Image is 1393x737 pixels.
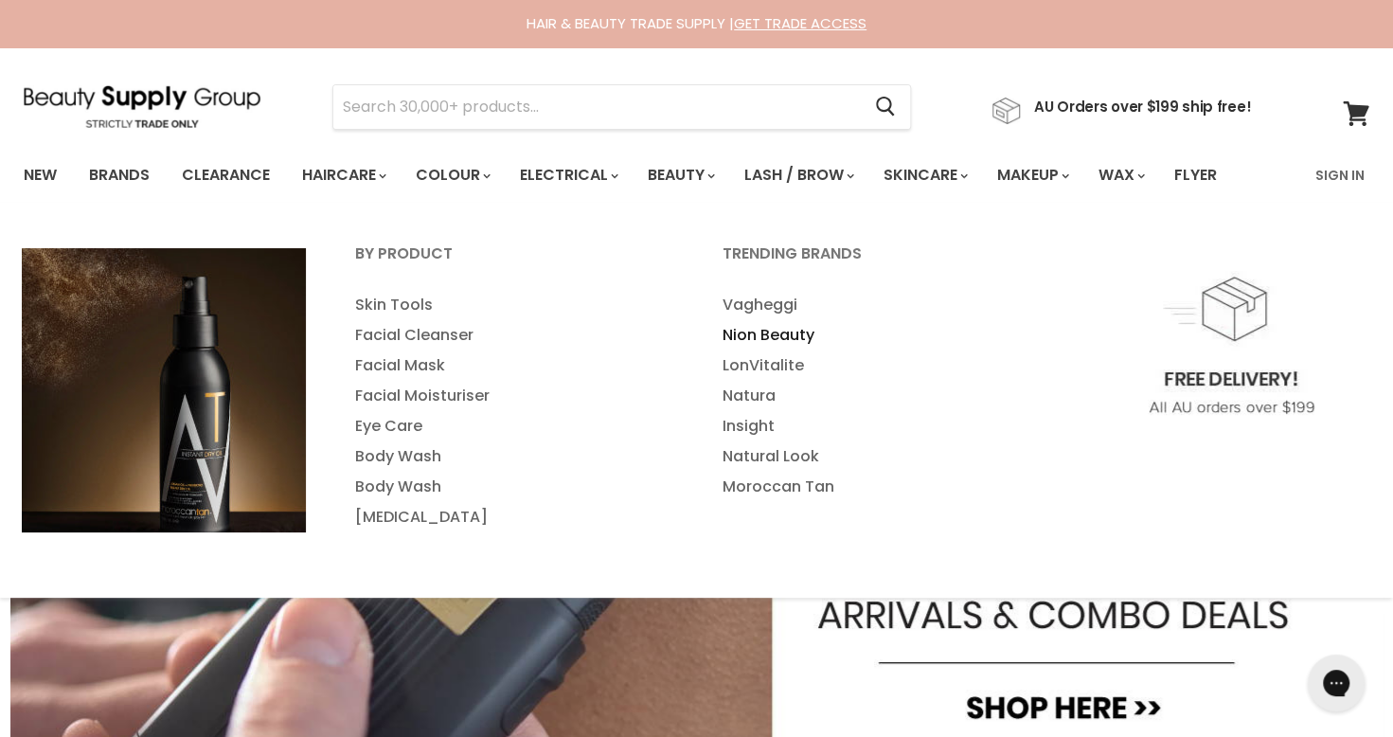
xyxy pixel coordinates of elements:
[9,155,71,195] a: New
[332,84,911,130] form: Product
[331,472,695,502] a: Body Wash
[331,290,695,320] a: Skin Tools
[699,290,1063,502] ul: Main menu
[288,155,398,195] a: Haircare
[333,85,860,129] input: Search
[331,502,695,532] a: [MEDICAL_DATA]
[699,239,1063,286] a: Trending Brands
[860,85,910,129] button: Search
[699,441,1063,472] a: Natural Look
[331,441,695,472] a: Body Wash
[699,381,1063,411] a: Natura
[331,351,695,381] a: Facial Mask
[734,13,866,33] a: GET TRADE ACCESS
[1084,155,1156,195] a: Wax
[1160,155,1231,195] a: Flyer
[983,155,1080,195] a: Makeup
[331,290,695,532] ul: Main menu
[699,351,1063,381] a: LonVitalite
[634,155,726,195] a: Beauty
[331,411,695,441] a: Eye Care
[331,320,695,351] a: Facial Cleanser
[730,155,866,195] a: Lash / Brow
[1298,648,1374,718] iframe: Gorgias live chat messenger
[75,155,164,195] a: Brands
[699,290,1063,320] a: Vagheggi
[869,155,979,195] a: Skincare
[1304,155,1376,195] a: Sign In
[331,381,695,411] a: Facial Moisturiser
[168,155,284,195] a: Clearance
[331,239,695,286] a: By Product
[699,472,1063,502] a: Moroccan Tan
[9,148,1268,203] ul: Main menu
[402,155,502,195] a: Colour
[699,320,1063,351] a: Nion Beauty
[699,411,1063,441] a: Insight
[506,155,630,195] a: Electrical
